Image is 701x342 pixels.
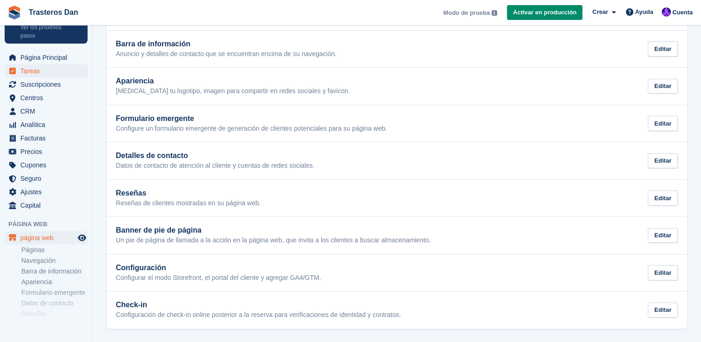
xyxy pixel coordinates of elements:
[20,172,76,185] span: Seguro
[116,152,315,160] h2: Detalles de contacto
[116,189,261,197] h2: Reseñas
[116,87,350,95] p: [MEDICAL_DATA] tu logotipo, imagen para compartir en redes sociales y favicon.
[20,51,76,64] span: Página Principal
[107,105,687,142] a: Formulario emergente Configure un formulario emergente de generación de clientes potenciales para...
[21,288,88,297] a: Formulario emergente
[107,31,687,68] a: Barra de información Anuncio y detalles de contacto que se encuentran encima de su navegación. Ed...
[116,199,261,208] p: Reseñas de clientes mostradas en su página web.
[648,41,678,57] div: Editar
[662,7,671,17] img: Francisco jesus Barberán castillo
[513,8,576,17] span: Activar en producción
[116,125,387,133] p: Configure un formulario emergente de generación de clientes potenciales para su página web.
[648,265,678,280] div: Editar
[116,114,387,123] h2: Formulario emergente
[25,5,82,20] a: Trasteros Dan
[592,7,608,17] span: Crear
[648,303,678,318] div: Editar
[5,231,88,244] a: menú
[648,228,678,243] div: Editar
[5,172,88,185] a: menu
[20,78,76,91] span: Suscripciones
[21,310,88,318] a: Reseñas
[76,232,88,243] a: Vista previa de la tienda
[20,185,76,198] span: Ajustes
[20,105,76,118] span: CRM
[20,145,76,158] span: Precios
[5,132,88,145] a: menu
[116,301,401,309] h2: Check-in
[21,267,88,276] a: Barra de información
[21,246,88,254] a: Páginas
[21,256,88,265] a: Navegación
[116,264,321,272] h2: Configuración
[5,51,88,64] a: menu
[492,10,497,16] img: icon-info-grey-7440780725fd019a000dd9b08b2336e03edf1995a4989e88bcd33f0948082b44.svg
[107,217,687,254] a: Banner de pie de página Un pie de página de llamada a la acción en la página web, que invita a lo...
[21,320,88,338] a: Banner de pie de página
[116,311,401,319] p: Configuración de check-in online posterior a la reserva para verificaciones de identidad y contra...
[5,78,88,91] a: menu
[116,40,336,48] h2: Barra de información
[20,23,76,40] p: Ver los próximos pasos
[107,68,687,105] a: Apariencia [MEDICAL_DATA] tu logotipo, imagen para compartir en redes sociales y favicon. Editar
[5,118,88,131] a: menu
[635,7,653,17] span: Ayuda
[20,91,76,104] span: Centros
[116,236,430,245] p: Un pie de página de llamada a la acción en la página web, que invita a los clientes a buscar alma...
[5,145,88,158] a: menu
[5,199,88,212] a: menu
[5,158,88,171] a: menu
[5,91,88,104] a: menu
[648,116,678,131] div: Editar
[507,5,582,20] a: Activar en producción
[7,6,21,19] img: stora-icon-8386f47178a22dfd0bd8f6a31ec36ba5ce8667c1dd55bd0f319d3a0aa187defe.svg
[21,278,88,286] a: Apariencia
[20,64,76,77] span: Tareas
[20,132,76,145] span: Facturas
[648,153,678,169] div: Editar
[21,299,88,308] a: Datos de contacto
[20,231,76,244] span: página web
[648,190,678,206] div: Editar
[672,8,693,17] span: Cuenta
[5,105,88,118] a: menu
[107,180,687,217] a: Reseñas Reseñas de clientes mostradas en su página web. Editar
[20,199,76,212] span: Capital
[20,158,76,171] span: Cupones
[20,118,76,131] span: Analítica
[5,64,88,77] a: menu
[116,274,321,282] p: Configurar el modo Storefront, el portal del cliente y agregar GA4/GTM.
[648,79,678,94] div: Editar
[116,77,350,85] h2: Apariencia
[8,220,92,229] span: Página web
[107,254,687,291] a: Configuración Configurar el modo Storefront, el portal del cliente y agregar GA4/GTM. Editar
[107,291,687,329] a: Check-in Configuración de check-in online posterior a la reserva para verificaciones de identidad...
[5,185,88,198] a: menu
[116,50,336,58] p: Anuncio y detalles de contacto que se encuentran encima de su navegación.
[443,8,490,18] span: Modo de prueba
[116,226,430,234] h2: Banner de pie de página
[107,142,687,179] a: Detalles de contacto Datos de contacto de atención al cliente y cuentas de redes sociales. Editar
[5,11,88,44] a: Su incorporación Ver los próximos pasos
[116,162,315,170] p: Datos de contacto de atención al cliente y cuentas de redes sociales.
